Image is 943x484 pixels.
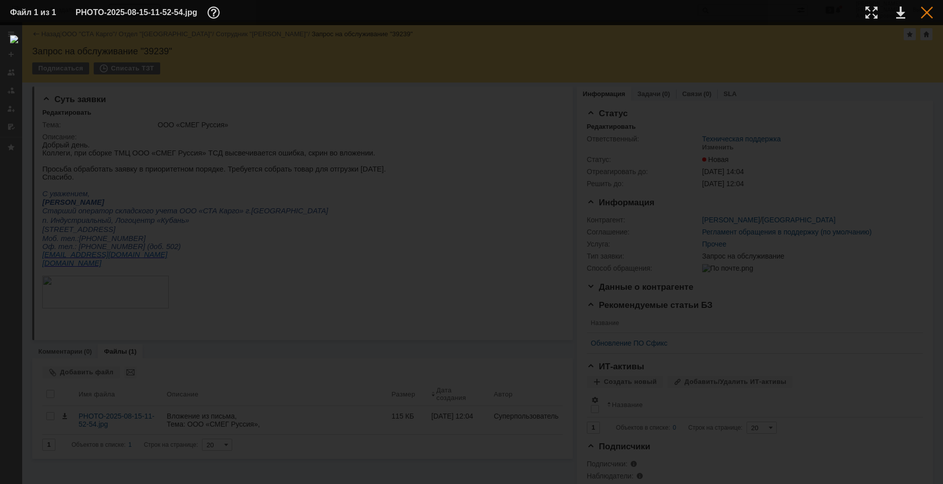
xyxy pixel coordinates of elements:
div: Дополнительная информация о файле (F11) [208,7,223,19]
div: PHOTO-2025-08-15-11-52-54.jpg [76,7,223,19]
div: Скачать файл [896,7,905,19]
div: Закрыть окно (Esc) [921,7,933,19]
img: download [10,35,933,474]
div: Увеличить масштаб [865,7,878,19]
div: Файл 1 из 1 [10,9,60,17]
